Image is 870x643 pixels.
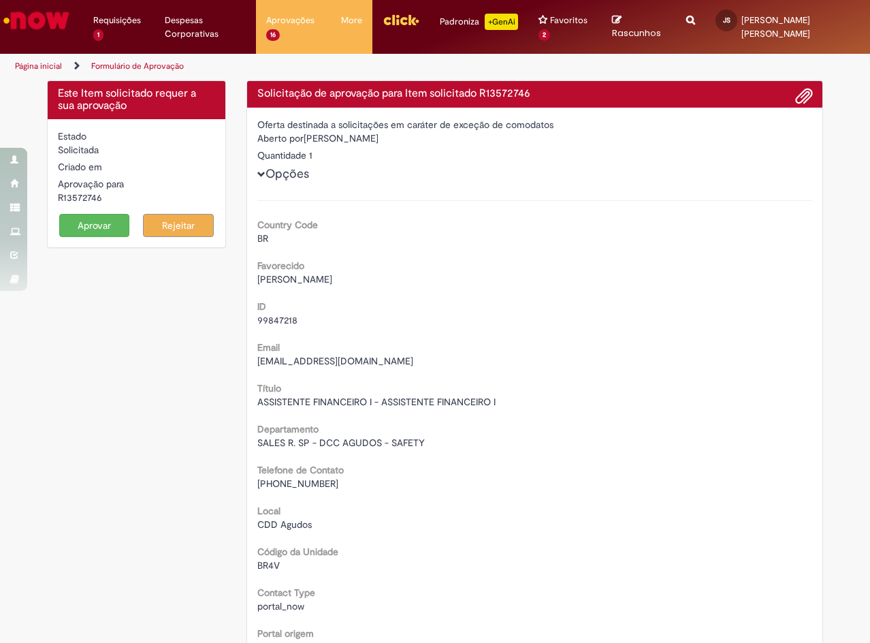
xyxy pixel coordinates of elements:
[58,143,215,157] div: Solicitada
[257,382,281,394] b: Título
[58,177,124,191] label: Aprovação para
[257,260,304,272] b: Favorecido
[257,118,813,131] div: Oferta destinada a solicitações em caráter de exceção de comodatos
[257,341,280,354] b: Email
[58,88,215,112] h4: Este Item solicitado requer a sua aprovação
[257,355,413,367] span: [EMAIL_ADDRESS][DOMAIN_NAME]
[257,314,297,326] span: 99847218
[266,29,280,41] span: 16
[550,14,587,27] span: Favoritos
[93,14,141,27] span: Requisições
[341,14,362,27] span: More
[383,10,419,30] img: click_logo_yellow_360x200.png
[257,546,338,558] b: Código da Unidade
[257,232,268,245] span: BR
[91,61,184,72] a: Formulário de Aprovação
[257,148,813,162] div: Quantidade 1
[143,214,214,237] button: Rejeitar
[1,7,71,34] img: ServiceNow
[257,88,813,100] h4: Solicitação de aprovação para Item solicitado R13572746
[612,27,661,40] span: Rascunhos
[257,600,304,612] span: portal_now
[257,627,314,640] b: Portal origem
[59,214,130,237] button: Aprovar
[257,300,266,313] b: ID
[257,464,344,476] b: Telefone de Contato
[93,29,103,41] span: 1
[257,131,304,145] label: Aberto por
[257,505,280,517] b: Local
[257,423,319,435] b: Departamento
[257,396,496,408] span: ASSISTENTE FINANCEIRO I - ASSISTENTE FINANCEIRO I
[165,14,246,41] span: Despesas Corporativas
[257,273,332,285] span: [PERSON_NAME]
[440,14,518,30] div: Padroniza
[58,129,86,143] label: Estado
[257,518,312,531] span: CDD Agudos
[58,191,215,204] div: R13572746
[257,219,318,231] b: Country Code
[257,559,280,571] span: BR4V
[612,14,666,40] a: Rascunhos
[723,16,730,25] span: JS
[266,14,315,27] span: Aprovações
[485,14,518,30] p: +GenAi
[257,131,813,148] div: [PERSON_NAME]
[257,477,338,490] span: [PHONE_NUMBER]
[10,54,570,79] ul: Trilhas de página
[257,586,315,599] b: Contact Type
[58,160,102,174] label: Criado em
[538,29,550,41] span: 2
[257,437,425,449] span: SALES R. SP - DCC AGUDOS - SAFETY
[15,61,62,72] a: Página inicial
[741,14,810,40] span: [PERSON_NAME] [PERSON_NAME]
